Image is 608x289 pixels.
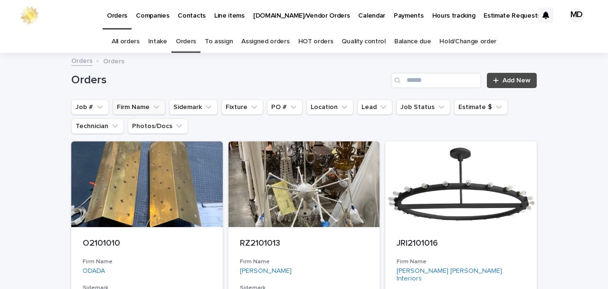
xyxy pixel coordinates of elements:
button: Photos/Docs [128,119,188,134]
p: RZ2101013 [240,239,369,249]
a: Hold/Change order [439,30,496,53]
button: Firm Name [113,100,165,115]
a: [PERSON_NAME] [240,267,292,275]
button: Job # [71,100,109,115]
a: ODADA [83,267,105,275]
span: Add New [503,77,531,84]
p: O2101010 [83,239,211,249]
a: Orders [176,30,196,53]
h3: Firm Name [83,258,211,266]
div: MD [569,8,584,23]
p: JRI2101016 [397,239,525,249]
img: 0ffKfDbyRa2Iv8hnaAqg [19,6,40,25]
button: Lead [357,100,392,115]
input: Search [391,73,481,88]
a: Balance due [394,30,431,53]
a: HOT orders [298,30,333,53]
a: [PERSON_NAME] [PERSON_NAME] Interiors [397,267,525,283]
a: All orders [112,30,140,53]
a: Intake [148,30,167,53]
button: Technician [71,119,124,134]
button: Sidemark [169,100,218,115]
a: To assign [205,30,233,53]
h1: Orders [71,73,387,87]
a: Quality control [342,30,385,53]
h3: Firm Name [240,258,369,266]
p: Orders [103,55,124,66]
button: Estimate $ [454,100,508,115]
a: Orders [71,55,93,66]
button: Job Status [396,100,450,115]
h3: Firm Name [397,258,525,266]
button: PO # [267,100,303,115]
button: Location [306,100,353,115]
a: Add New [487,73,537,88]
button: Fixture [221,100,263,115]
a: Assigned orders [241,30,289,53]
